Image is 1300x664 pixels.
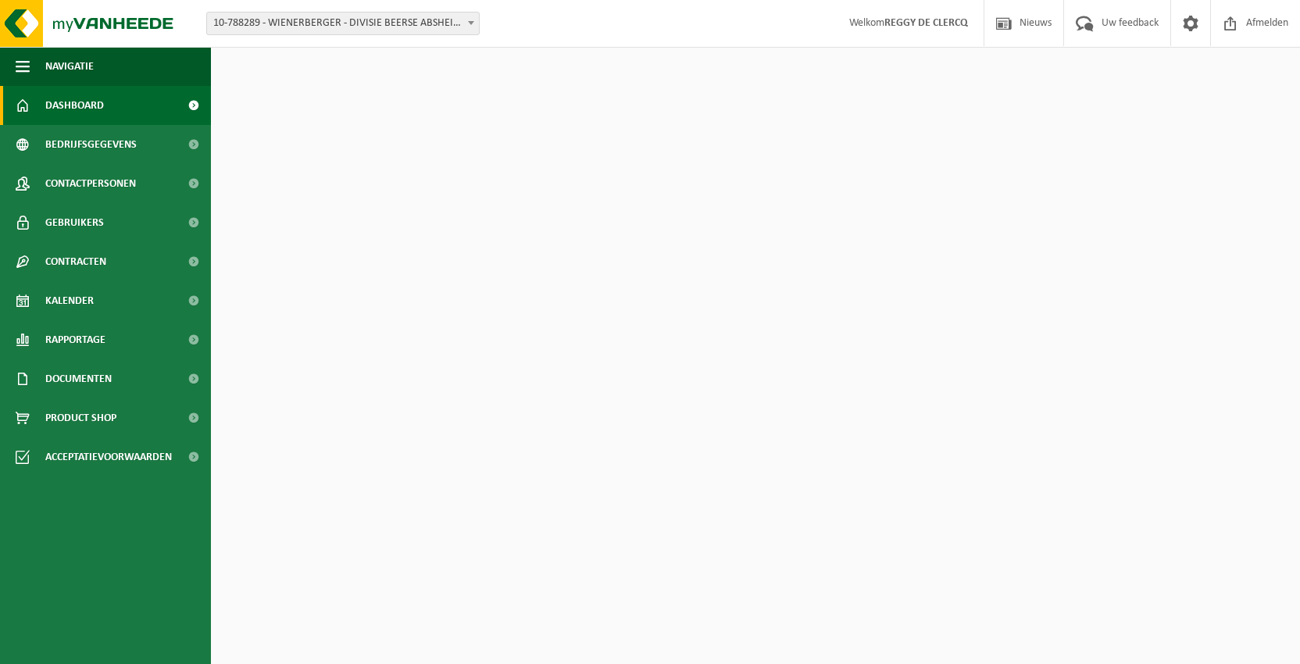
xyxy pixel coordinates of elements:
[45,281,94,320] span: Kalender
[45,86,104,125] span: Dashboard
[45,125,137,164] span: Bedrijfsgegevens
[45,359,112,398] span: Documenten
[884,17,968,29] strong: REGGY DE CLERCQ
[45,203,104,242] span: Gebruikers
[207,12,479,34] span: 10-788289 - WIENERBERGER - DIVISIE BEERSE ABSHEIDE - BEERSE
[45,398,116,437] span: Product Shop
[206,12,480,35] span: 10-788289 - WIENERBERGER - DIVISIE BEERSE ABSHEIDE - BEERSE
[45,164,136,203] span: Contactpersonen
[45,47,94,86] span: Navigatie
[45,242,106,281] span: Contracten
[45,437,172,477] span: Acceptatievoorwaarden
[45,320,105,359] span: Rapportage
